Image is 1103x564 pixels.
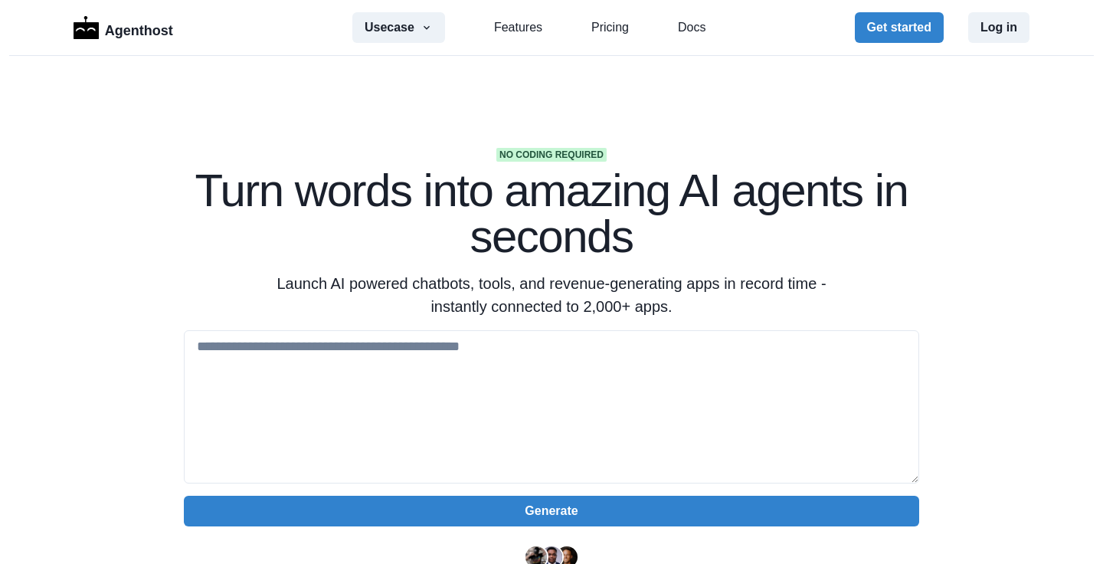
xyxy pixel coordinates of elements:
button: Generate [184,496,919,526]
a: Docs [678,18,705,37]
a: Features [494,18,542,37]
button: Get started [855,12,944,43]
p: Launch AI powered chatbots, tools, and revenue-generating apps in record time - instantly connect... [257,272,846,318]
a: Pricing [591,18,629,37]
span: No coding required [496,148,607,162]
h1: Turn words into amazing AI agents in seconds [184,168,919,260]
p: Agenthost [105,15,173,41]
button: Log in [968,12,1029,43]
a: LogoAgenthost [74,15,173,41]
button: Usecase [352,12,445,43]
img: Logo [74,16,99,39]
